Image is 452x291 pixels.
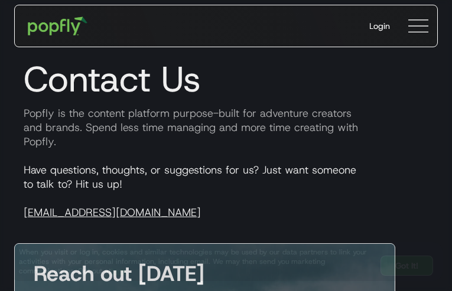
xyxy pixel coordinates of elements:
[14,163,438,220] p: Have questions, thoughts, or suggestions for us? Just want someone to talk to? Hit us up!
[381,256,433,276] a: Got It!
[360,11,399,41] a: Login
[369,20,390,32] div: Login
[14,106,438,149] p: Popfly is the content platform purpose-built for adventure creators and brands. Spend less time m...
[24,205,201,220] a: [EMAIL_ADDRESS][DOMAIN_NAME]
[14,58,438,100] h1: Contact Us
[19,247,371,276] div: When you visit or log in, cookies and similar technologies may be used by our data partners to li...
[111,266,126,276] a: here
[19,8,96,44] a: home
